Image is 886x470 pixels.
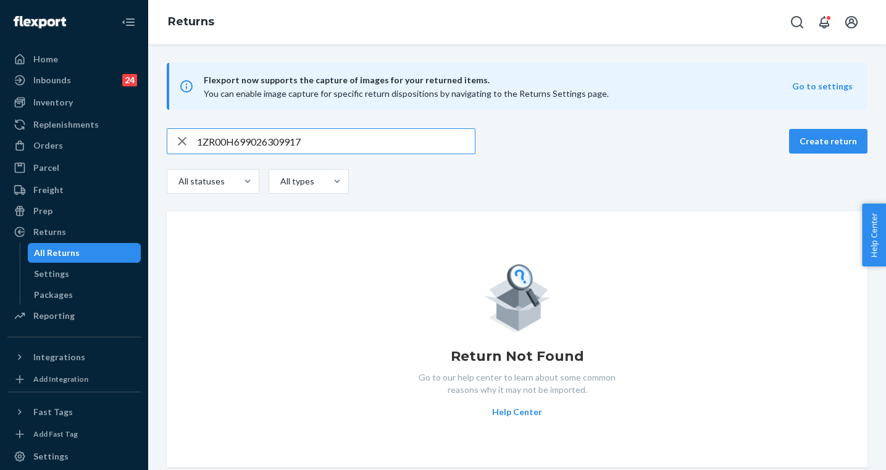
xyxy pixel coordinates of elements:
a: Inbounds24 [7,70,141,90]
div: Inventory [33,96,73,109]
a: Returns [7,222,141,242]
div: All statuses [178,175,223,188]
button: Fast Tags [7,402,141,422]
iframe: Opens a widget where you can chat to one of our agents [806,433,874,464]
div: Parcel [33,162,59,174]
div: All types [280,175,312,188]
button: Open Search Box [785,10,809,35]
button: Close Navigation [116,10,141,35]
button: Create return [789,129,867,154]
a: Settings [28,264,141,284]
div: Add Integration [33,374,88,384]
div: Integrations [33,351,85,363]
div: 24 [122,74,137,86]
button: Open notifications [812,10,837,35]
a: Reporting [7,306,141,326]
button: Go to settings [792,80,853,93]
div: Fast Tags [33,406,73,418]
div: Orders [33,139,63,152]
a: Parcel [7,158,141,178]
div: Returns [33,226,66,238]
a: All Returns [28,243,141,263]
div: Prep [33,205,52,217]
div: Packages [34,289,73,301]
a: Add Fast Tag [7,427,141,442]
a: Orders [7,136,141,155]
a: Home [7,49,141,69]
a: Inventory [7,93,141,112]
div: Replenishments [33,118,99,131]
a: Freight [7,180,141,200]
a: Settings [7,447,141,466]
a: Returns [168,15,214,28]
div: Settings [33,450,69,463]
div: Freight [33,184,64,196]
a: Add Integration [7,372,141,387]
img: Empty list [483,261,551,332]
div: Settings [34,268,69,280]
div: Home [33,53,58,65]
span: You can enable image capture for specific return dispositions by navigating to the Returns Settin... [204,88,609,99]
button: Help Center [862,204,886,266]
span: Flexport now supports the capture of images for your returned items. [204,73,792,88]
div: Inbounds [33,74,71,86]
div: Reporting [33,310,75,322]
img: Flexport logo [14,16,66,28]
p: Go to our help center to learn about some common reasons why it may not be imported. [409,371,625,396]
div: Add Fast Tag [33,429,78,439]
a: Replenishments [7,115,141,134]
button: Help Center [492,406,542,418]
div: All Returns [34,247,80,259]
a: Packages [28,285,141,305]
button: Integrations [7,347,141,367]
input: Search returns by rma, id, tracking number [197,129,475,154]
a: Prep [7,201,141,221]
ol: breadcrumbs [158,4,224,40]
button: Open account menu [839,10,864,35]
h1: Return Not Found [451,347,584,366]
